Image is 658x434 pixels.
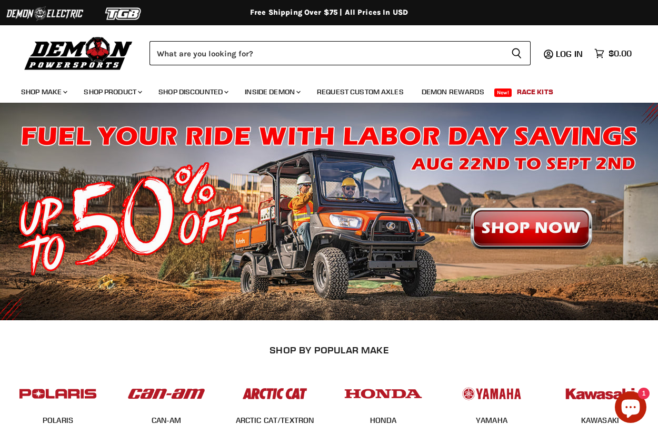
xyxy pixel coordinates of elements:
button: Search [503,41,531,65]
img: POPULAR_MAKE_logo_3_027535af-6171-4c5e-a9bc-f0eccd05c5d6.jpg [234,378,316,410]
inbox-online-store-chat: Shopify online store chat [612,391,650,426]
span: KAWASAKI [581,416,619,426]
a: ARCTIC CAT/TEXTRON [236,416,314,425]
span: Log in [556,48,583,59]
span: New! [494,88,512,97]
a: Shop Discounted [151,81,235,103]
a: POLARIS [43,416,73,425]
span: POLARIS [43,416,73,426]
img: POPULAR_MAKE_logo_2_dba48cf1-af45-46d4-8f73-953a0f002620.jpg [17,378,99,410]
span: CAN-AM [152,416,182,426]
a: Log in [551,49,589,58]
form: Product [149,41,531,65]
a: YAMAHA [476,416,507,425]
span: $0.00 [609,48,632,58]
ul: Main menu [13,77,629,103]
img: POPULAR_MAKE_logo_4_4923a504-4bac-4306-a1be-165a52280178.jpg [342,378,424,410]
a: Race Kits [509,81,561,103]
a: CAN-AM [152,416,182,425]
img: POPULAR_MAKE_logo_6_76e8c46f-2d1e-4ecc-b320-194822857d41.jpg [559,378,641,410]
span: YAMAHA [476,416,507,426]
a: Shop Product [76,81,148,103]
a: Shop Make [13,81,74,103]
a: Inside Demon [237,81,307,103]
h2: SHOP BY POPULAR MAKE [13,344,645,356]
img: Demon Powersports [21,34,136,72]
span: ARCTIC CAT/TEXTRON [236,416,314,426]
img: Demon Electric Logo 2 [5,4,84,24]
a: KAWASAKI [581,416,619,425]
a: HONDA [370,416,396,425]
a: $0.00 [589,46,637,61]
img: TGB Logo 2 [84,4,163,24]
img: POPULAR_MAKE_logo_5_20258e7f-293c-4aac-afa8-159eaa299126.jpg [451,378,533,410]
input: Search [149,41,503,65]
a: Request Custom Axles [309,81,412,103]
a: Demon Rewards [414,81,492,103]
img: POPULAR_MAKE_logo_1_adc20308-ab24-48c4-9fac-e3c1a623d575.jpg [125,378,207,410]
span: HONDA [370,416,396,426]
